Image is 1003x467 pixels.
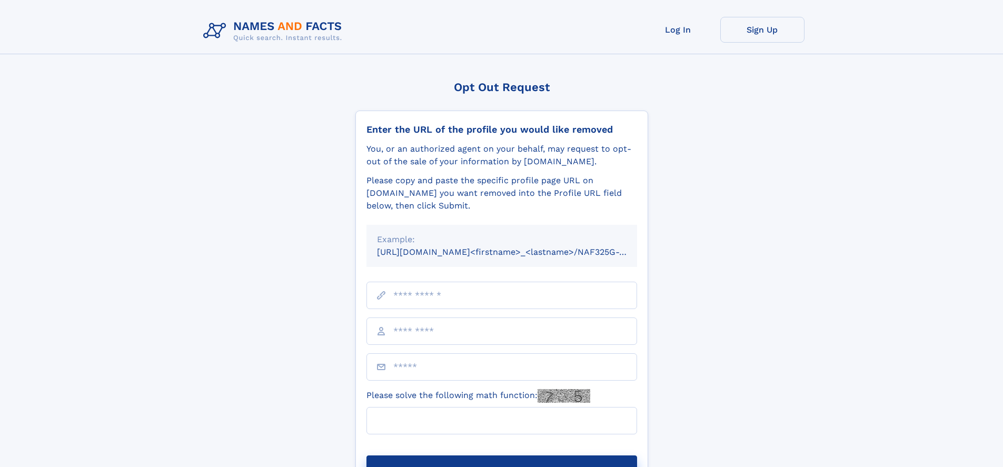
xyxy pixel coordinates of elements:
[366,124,637,135] div: Enter the URL of the profile you would like removed
[366,143,637,168] div: You, or an authorized agent on your behalf, may request to opt-out of the sale of your informatio...
[377,233,627,246] div: Example:
[366,174,637,212] div: Please copy and paste the specific profile page URL on [DOMAIN_NAME] you want removed into the Pr...
[720,17,805,43] a: Sign Up
[199,17,351,45] img: Logo Names and Facts
[355,81,648,94] div: Opt Out Request
[636,17,720,43] a: Log In
[377,247,657,257] small: [URL][DOMAIN_NAME]<firstname>_<lastname>/NAF325G-xxxxxxxx
[366,389,590,403] label: Please solve the following math function:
